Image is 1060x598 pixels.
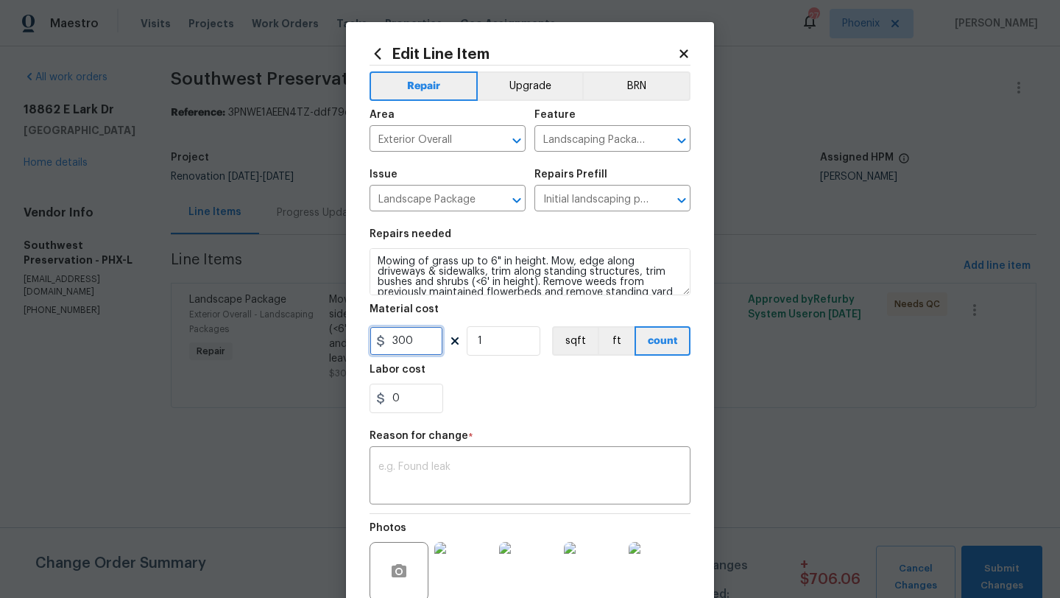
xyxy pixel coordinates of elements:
h5: Feature [534,110,576,120]
button: Upgrade [478,71,583,101]
h5: Issue [370,169,397,180]
h2: Edit Line Item [370,46,677,62]
h5: Reason for change [370,431,468,441]
h5: Material cost [370,304,439,314]
h5: Repairs Prefill [534,169,607,180]
button: count [635,326,690,356]
button: Open [506,190,527,211]
h5: Repairs needed [370,229,451,239]
h5: Area [370,110,395,120]
button: BRN [582,71,690,101]
button: sqft [552,326,598,356]
button: Open [671,130,692,151]
button: Repair [370,71,478,101]
textarea: Mowing of grass up to 6" in height. Mow, edge along driveways & sidewalks, trim along standing st... [370,248,690,295]
button: Open [671,190,692,211]
h5: Labor cost [370,365,425,375]
button: ft [598,326,635,356]
h5: Photos [370,523,406,533]
button: Open [506,130,527,151]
